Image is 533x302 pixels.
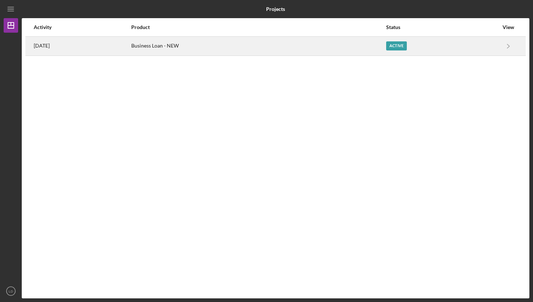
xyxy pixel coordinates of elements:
[4,284,18,298] button: LD
[386,24,499,30] div: Status
[34,24,131,30] div: Activity
[499,24,517,30] div: View
[34,43,50,49] time: 2025-08-07 03:28
[386,41,407,50] div: Active
[9,289,13,293] text: LD
[266,6,285,12] b: Projects
[131,24,385,30] div: Product
[131,37,385,55] div: Business Loan - NEW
